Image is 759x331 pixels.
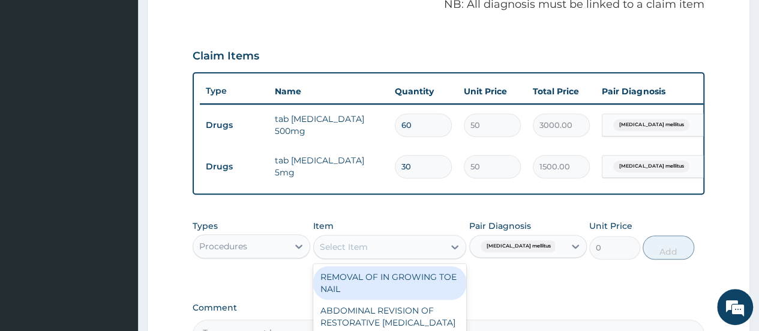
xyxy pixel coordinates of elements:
div: Select Item [320,241,368,253]
textarea: Type your message and hit 'Enter' [6,211,229,253]
label: Unit Price [589,220,632,232]
div: Procedures [199,240,247,252]
span: [MEDICAL_DATA] mellitus [613,160,689,172]
label: Item [313,220,334,232]
td: tab [MEDICAL_DATA] 500mg [269,107,389,143]
img: d_794563401_company_1708531726252_794563401 [22,60,49,90]
label: Types [193,221,218,231]
div: Minimize live chat window [197,6,226,35]
label: Comment [193,303,704,313]
span: [MEDICAL_DATA] mellitus [481,240,557,252]
th: Total Price [527,79,596,103]
td: Drugs [200,114,269,136]
th: Quantity [389,79,458,103]
td: tab [MEDICAL_DATA] 5mg [269,148,389,184]
th: Unit Price [458,79,527,103]
button: Add [643,235,694,260]
label: Pair Diagnosis [469,220,531,232]
th: Pair Diagnosis [596,79,728,103]
td: Drugs [200,156,269,178]
span: [MEDICAL_DATA] mellitus [613,119,689,131]
th: Name [269,79,389,103]
div: REMOVAL OF IN GROWING TOE NAIL [313,266,467,300]
div: Chat with us now [62,67,202,83]
span: We're online! [70,93,166,214]
h3: Claim Items [193,50,259,63]
th: Type [200,80,269,102]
